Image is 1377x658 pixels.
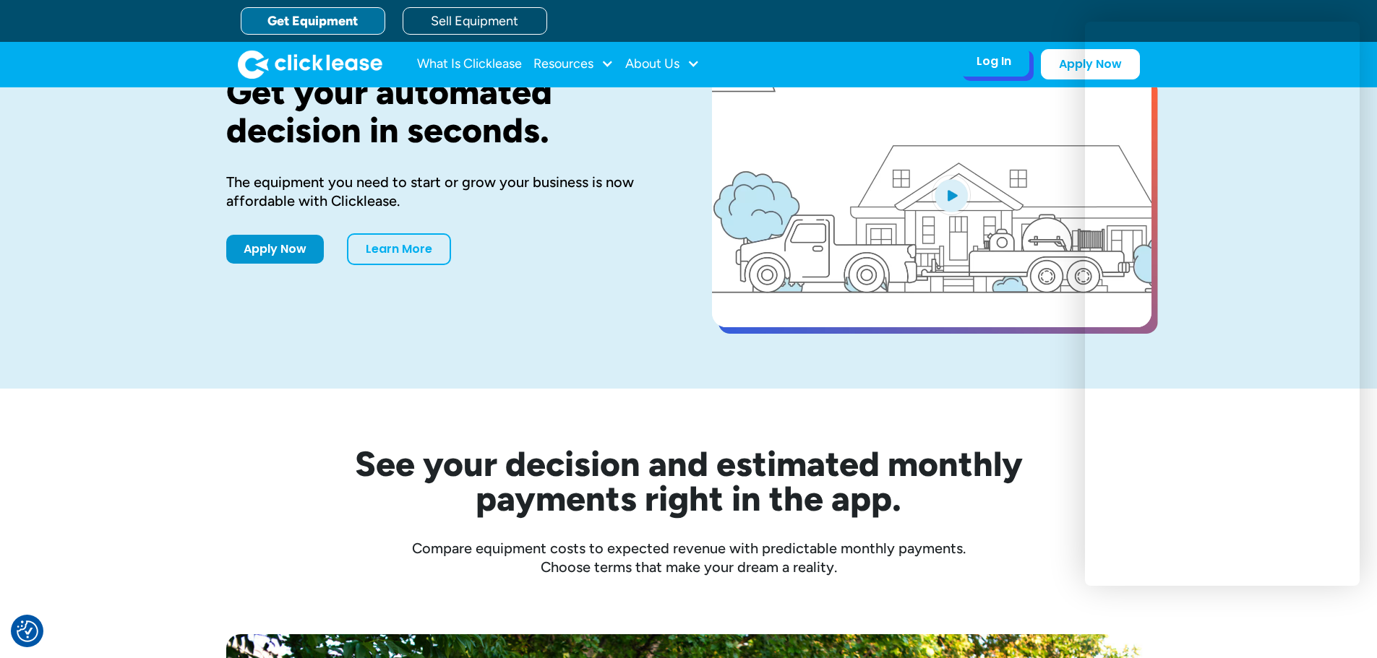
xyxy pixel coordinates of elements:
a: What Is Clicklease [417,50,522,79]
a: Apply Now [1041,49,1140,79]
div: Compare equipment costs to expected revenue with predictable monthly payments. Choose terms that ... [226,539,1151,576]
button: Consent Preferences [17,620,38,642]
a: Get Equipment [241,7,385,35]
img: Blue play button logo on a light blue circular background [932,175,971,215]
div: Log In [977,54,1011,69]
h1: Get your automated decision in seconds. [226,73,666,150]
img: Revisit consent button [17,620,38,642]
a: Learn More [347,233,451,265]
a: Sell Equipment [403,7,547,35]
h2: See your decision and estimated monthly payments right in the app. [284,446,1094,516]
a: open lightbox [712,73,1151,327]
a: home [238,50,382,79]
iframe: Chat Window [1085,22,1360,586]
div: Resources [533,50,614,79]
a: Apply Now [226,235,324,264]
div: About Us [625,50,700,79]
img: Clicklease logo [238,50,382,79]
div: The equipment you need to start or grow your business is now affordable with Clicklease. [226,173,666,210]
